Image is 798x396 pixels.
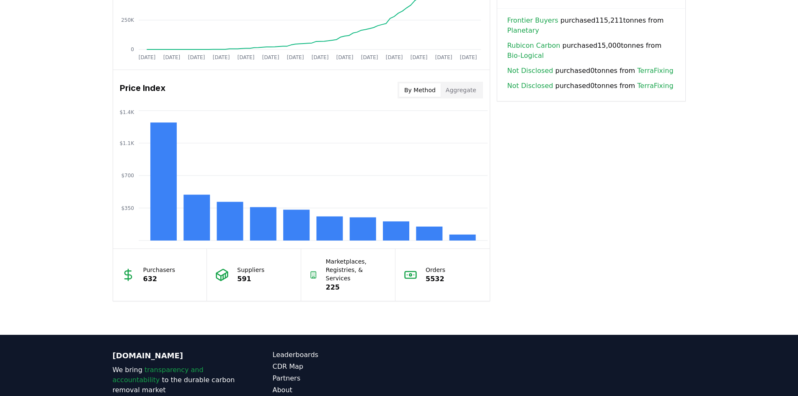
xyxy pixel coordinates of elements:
[143,274,176,284] p: 632
[336,54,353,60] tspan: [DATE]
[507,41,560,51] a: Rubicon Carbon
[507,26,539,36] a: Planetary
[311,54,328,60] tspan: [DATE]
[637,66,673,76] a: TerraFixing
[507,51,544,61] a: Bio-Logical
[385,54,403,60] tspan: [DATE]
[273,362,399,372] a: CDR Map
[113,366,204,384] span: transparency and accountability
[188,54,205,60] tspan: [DATE]
[212,54,230,60] tspan: [DATE]
[410,54,427,60] tspan: [DATE]
[507,16,675,36] span: purchased 115,211 tonnes from
[435,54,452,60] tspan: [DATE]
[507,81,674,91] span: purchased 0 tonnes from
[113,365,239,395] p: We bring to the durable carbon removal market
[120,82,165,98] h3: Price Index
[399,83,441,97] button: By Method
[131,47,134,52] tspan: 0
[273,373,399,383] a: Partners
[163,54,180,60] tspan: [DATE]
[361,54,378,60] tspan: [DATE]
[237,266,264,274] p: Suppliers
[113,350,239,362] p: [DOMAIN_NAME]
[273,385,399,395] a: About
[262,54,279,60] tspan: [DATE]
[237,54,254,60] tspan: [DATE]
[119,140,134,146] tspan: $1.1K
[441,83,481,97] button: Aggregate
[507,81,553,91] a: Not Disclosed
[326,257,387,282] p: Marketplaces, Registries, & Services
[121,17,134,23] tspan: 250K
[287,54,304,60] tspan: [DATE]
[143,266,176,274] p: Purchasers
[507,66,553,76] a: Not Disclosed
[237,274,264,284] p: 591
[119,109,134,115] tspan: $1.4K
[426,266,445,274] p: Orders
[273,350,399,360] a: Leaderboards
[637,81,673,91] a: TerraFixing
[507,16,558,26] a: Frontier Buyers
[507,66,674,76] span: purchased 0 tonnes from
[121,205,134,211] tspan: $350
[507,41,675,61] span: purchased 15,000 tonnes from
[121,173,134,179] tspan: $700
[426,274,445,284] p: 5532
[460,54,477,60] tspan: [DATE]
[326,282,387,292] p: 225
[138,54,155,60] tspan: [DATE]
